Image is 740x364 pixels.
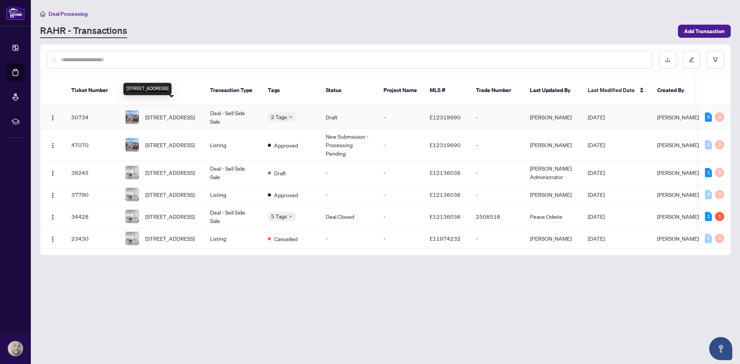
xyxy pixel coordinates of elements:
[705,234,712,243] div: 0
[320,106,377,129] td: Draft
[126,210,139,223] img: thumbnail-img
[65,228,119,249] td: 23430
[657,141,699,148] span: [PERSON_NAME]
[320,228,377,249] td: -
[145,212,195,221] span: [STREET_ADDRESS]
[470,161,524,185] td: -
[377,106,424,129] td: -
[524,106,582,129] td: [PERSON_NAME]
[289,215,293,218] span: down
[65,185,119,205] td: 37790
[119,75,204,106] th: Property Address
[126,188,139,201] img: thumbnail-img
[588,114,605,121] span: [DATE]
[377,161,424,185] td: -
[470,106,524,129] td: -
[706,51,724,69] button: filter
[126,111,139,124] img: thumbnail-img
[430,235,461,242] span: E11974232
[657,169,699,176] span: [PERSON_NAME]
[524,75,582,106] th: Last Updated By
[665,57,670,62] span: download
[588,235,605,242] span: [DATE]
[274,141,298,149] span: Approved
[65,129,119,161] td: 47070
[524,228,582,249] td: [PERSON_NAME]
[47,166,59,179] button: Logo
[705,168,712,177] div: 1
[582,75,651,106] th: Last Modified Date
[47,188,59,201] button: Logo
[145,190,195,199] span: [STREET_ADDRESS]
[470,185,524,205] td: -
[430,213,461,220] span: E12136036
[705,140,712,149] div: 0
[705,112,712,122] div: 6
[320,161,377,185] td: -
[709,337,732,360] button: Open asap
[49,10,87,17] span: Deal Processing
[524,205,582,228] td: Peace Odiete
[715,112,724,122] div: 0
[320,129,377,161] td: New Submission - Processing Pending
[50,192,56,198] img: Logo
[145,141,195,149] span: [STREET_ADDRESS]
[65,161,119,185] td: 38245
[65,106,119,129] td: 50734
[657,235,699,242] span: [PERSON_NAME]
[40,11,45,17] span: home
[430,141,461,148] span: E12319690
[659,51,676,69] button: download
[424,75,470,106] th: MLS #
[65,205,119,228] td: 34428
[204,75,262,106] th: Transaction Type
[588,86,635,94] span: Last Modified Date
[50,214,56,220] img: Logo
[145,234,195,243] span: [STREET_ADDRESS]
[320,75,377,106] th: Status
[377,228,424,249] td: -
[8,341,23,356] img: Profile Icon
[657,114,699,121] span: [PERSON_NAME]
[377,205,424,228] td: -
[145,168,195,177] span: [STREET_ADDRESS]
[678,25,731,38] button: Add Transaction
[47,139,59,151] button: Logo
[588,213,605,220] span: [DATE]
[126,232,139,245] img: thumbnail-img
[377,129,424,161] td: -
[204,106,262,129] td: Deal - Sell Side Sale
[204,228,262,249] td: Listing
[588,169,605,176] span: [DATE]
[430,114,461,121] span: E12319690
[50,236,56,242] img: Logo
[524,185,582,205] td: [PERSON_NAME]
[377,75,424,106] th: Project Name
[524,161,582,185] td: [PERSON_NAME] Administrator
[715,234,724,243] div: 0
[123,83,172,95] div: [STREET_ADDRESS]
[705,212,712,221] div: 1
[50,143,56,149] img: Logo
[320,205,377,228] td: Deal Closed
[684,25,725,37] span: Add Transaction
[65,75,119,106] th: Ticket Number
[271,212,287,221] span: 5 Tags
[47,232,59,245] button: Logo
[430,191,461,198] span: E12136036
[204,161,262,185] td: Deal - Sell Side Sale
[657,213,699,220] span: [PERSON_NAME]
[470,75,524,106] th: Trade Number
[524,129,582,161] td: [PERSON_NAME]
[204,129,262,161] td: Listing
[204,185,262,205] td: Listing
[689,57,694,62] span: edit
[715,140,724,149] div: 0
[274,191,298,199] span: Approved
[715,168,724,177] div: 0
[6,6,25,20] img: logo
[126,166,139,179] img: thumbnail-img
[470,205,524,228] td: 2508518
[274,235,298,243] span: Cancelled
[47,111,59,123] button: Logo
